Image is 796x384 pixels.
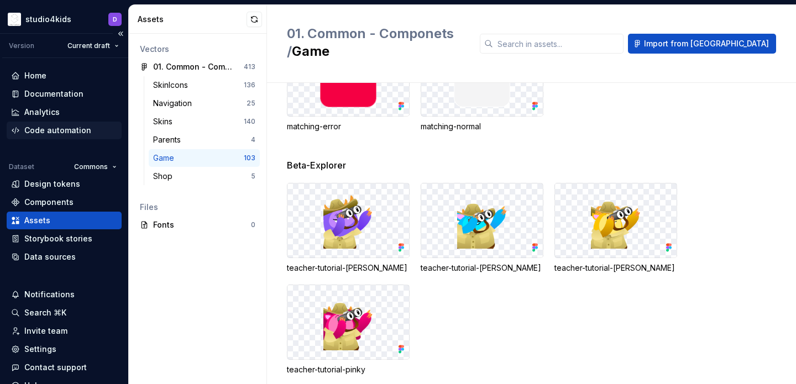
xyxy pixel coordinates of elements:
a: Skins140 [149,113,260,130]
div: Navigation [153,98,196,109]
div: Game [153,152,179,164]
a: Parents4 [149,131,260,149]
a: Code automation [7,122,122,139]
div: Code automation [24,125,91,136]
div: Home [24,70,46,81]
a: Documentation [7,85,122,103]
div: Storybook stories [24,233,92,244]
a: Analytics [7,103,122,121]
div: teacher-tutorial-[PERSON_NAME] [287,262,410,273]
button: studio4kidsD [2,7,126,31]
div: 103 [244,154,255,162]
button: Contact support [7,359,122,376]
div: Version [9,41,34,50]
div: SkinIcons [153,80,192,91]
div: Invite team [24,325,67,336]
div: 01. Common - Componets [153,61,235,72]
button: Notifications [7,286,122,303]
div: 413 [244,62,255,71]
span: Import from [GEOGRAPHIC_DATA] [644,38,769,49]
a: Navigation25 [149,94,260,112]
a: Assets [7,212,122,229]
a: Shop5 [149,167,260,185]
div: Skins [153,116,177,127]
div: Files [140,202,255,213]
a: Game103 [149,149,260,167]
button: Current draft [62,38,124,54]
a: Storybook stories [7,230,122,248]
div: 140 [244,117,255,126]
div: Assets [138,14,247,25]
div: matching-normal [421,121,543,132]
a: Invite team [7,322,122,340]
div: Shop [153,171,177,182]
div: Search ⌘K [24,307,66,318]
div: Documentation [24,88,83,99]
div: Assets [24,215,50,226]
div: 0 [251,220,255,229]
button: Commons [69,159,122,175]
div: Components [24,197,74,208]
div: Dataset [9,162,34,171]
div: Vectors [140,44,255,55]
div: 136 [244,81,255,90]
div: 25 [247,99,255,108]
div: Fonts [153,219,251,230]
a: Fonts0 [135,216,260,234]
div: Parents [153,134,185,145]
div: Notifications [24,289,75,300]
span: Commons [74,162,108,171]
a: Settings [7,340,122,358]
div: Data sources [24,251,76,262]
a: Data sources [7,248,122,266]
span: 01. Common - Componets / [287,25,454,59]
img: f1dd3a2a-5342-4756-bcfa-e9eec4c7fc0d.png [8,13,21,26]
div: matching-error [287,121,410,132]
a: Design tokens [7,175,122,193]
button: Import from [GEOGRAPHIC_DATA] [628,34,776,54]
button: Search ⌘K [7,304,122,322]
span: Current draft [67,41,110,50]
div: Contact support [24,362,87,373]
div: studio4kids [25,14,71,25]
button: Collapse sidebar [113,26,128,41]
div: teacher-tutorial-[PERSON_NAME] [554,262,677,273]
div: Design tokens [24,178,80,190]
div: teacher-tutorial-pinky [287,364,410,375]
input: Search in assets... [493,34,624,54]
a: 01. Common - Componets413 [135,58,260,76]
div: Settings [24,344,56,355]
div: 4 [251,135,255,144]
a: Components [7,193,122,211]
a: Home [7,67,122,85]
div: D [113,15,117,24]
span: Beta-Explorer [287,159,346,172]
div: teacher-tutorial-[PERSON_NAME] [421,262,543,273]
div: Analytics [24,107,60,118]
a: SkinIcons136 [149,76,260,94]
h2: Game [287,25,467,60]
div: 5 [251,172,255,181]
